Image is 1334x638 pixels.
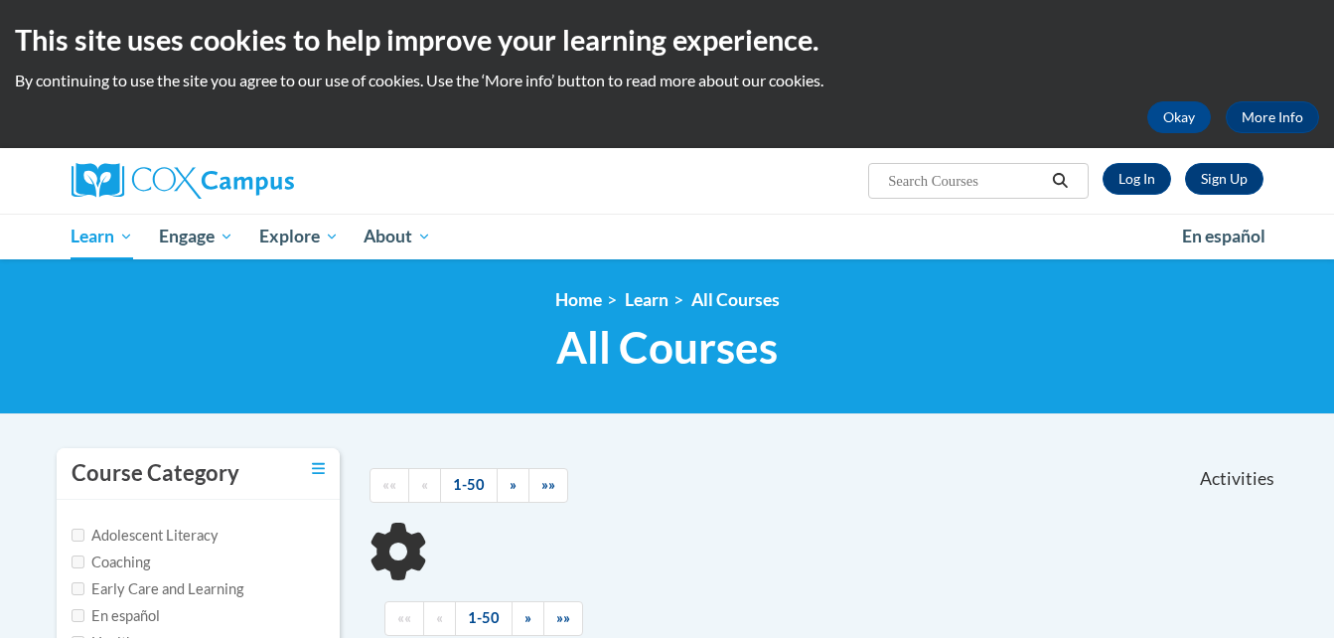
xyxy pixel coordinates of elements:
[146,214,246,259] a: Engage
[556,321,778,374] span: All Courses
[72,578,243,600] label: Early Care and Learning
[72,605,160,627] label: En español
[1185,163,1263,195] a: Register
[1169,216,1278,257] a: En español
[1103,163,1171,195] a: Log In
[364,225,431,248] span: About
[72,458,239,489] h3: Course Category
[543,601,583,636] a: End
[421,476,428,493] span: «
[351,214,444,259] a: About
[556,609,570,626] span: »»
[408,468,441,503] a: Previous
[59,214,147,259] a: Learn
[1045,169,1075,193] button: Search
[72,525,219,547] label: Adolescent Literacy
[440,468,498,503] a: 1-50
[510,476,517,493] span: »
[72,552,150,573] label: Coaching
[555,289,602,310] a: Home
[72,529,84,542] input: Checkbox for Options
[436,609,443,626] span: «
[246,214,352,259] a: Explore
[886,169,1045,193] input: Search Courses
[1182,226,1265,246] span: En español
[512,601,544,636] a: Next
[1226,101,1319,133] a: More Info
[384,601,424,636] a: Begining
[72,556,84,568] input: Checkbox for Options
[528,468,568,503] a: End
[382,476,396,493] span: ««
[259,225,339,248] span: Explore
[71,225,133,248] span: Learn
[625,289,668,310] a: Learn
[15,70,1319,91] p: By continuing to use the site you agree to our use of cookies. Use the ‘More info’ button to read...
[370,468,409,503] a: Begining
[1200,468,1274,490] span: Activities
[455,601,513,636] a: 1-50
[423,601,456,636] a: Previous
[72,163,294,199] img: Cox Campus
[541,476,555,493] span: »»
[159,225,233,248] span: Engage
[72,582,84,595] input: Checkbox for Options
[497,468,529,503] a: Next
[72,609,84,622] input: Checkbox for Options
[691,289,780,310] a: All Courses
[1147,101,1211,133] button: Okay
[524,609,531,626] span: »
[72,163,449,199] a: Cox Campus
[397,609,411,626] span: ««
[312,458,325,480] a: Toggle collapse
[42,214,1293,259] div: Main menu
[15,20,1319,60] h2: This site uses cookies to help improve your learning experience.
